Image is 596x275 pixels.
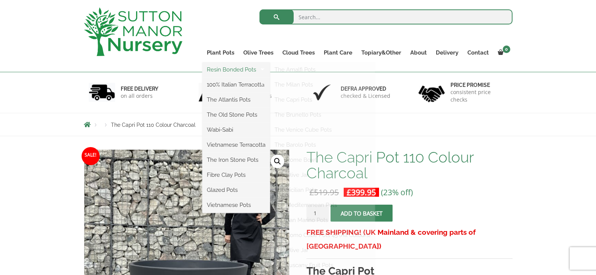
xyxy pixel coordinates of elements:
a: Vietnamese Terracotta [202,139,270,150]
a: Plant Pots [202,47,239,58]
a: Olive Trees [239,47,278,58]
a: Glazed Pots [202,184,270,196]
a: Contact [463,47,493,58]
a: The Sicilian Pots [270,184,375,196]
a: The Venice Cube Pots [270,124,375,135]
a: Cloud Trees [278,47,319,58]
a: The Mediterranean Pots [270,199,375,211]
img: logo [84,8,182,56]
a: About [406,47,431,58]
a: The Como Cube Pots 45 (All Colours) [270,229,375,241]
span: 0 [503,46,510,53]
a: The Milan Pots [270,79,375,90]
a: The Rome Bowl [270,154,375,166]
a: The Atlantis Pots [202,94,270,105]
p: on all orders [121,92,158,100]
a: Topiary&Other [357,47,406,58]
span: (23% off) [381,187,413,198]
img: 4.jpg [419,81,445,104]
a: The Tuscany Fruit Pots [270,260,375,271]
a: View full-screen image gallery [271,155,284,168]
img: 1.jpg [89,83,115,102]
p: consistent price checks [450,88,508,103]
a: 0 [493,47,513,58]
h3: FREE SHIPPING! (UK Mainland & covering parts of [GEOGRAPHIC_DATA]) [306,225,512,253]
a: The Brunello Pots [270,109,375,120]
nav: Breadcrumbs [84,122,513,128]
a: 100% Italian Terracotta [202,79,270,90]
span: Sale! [82,147,100,165]
h6: FREE DELIVERY [121,85,158,92]
a: The Olive Jar [270,169,375,181]
a: The Barolo Pots [270,139,375,150]
input: Search... [259,9,513,24]
a: The Old Stone Pots [202,109,270,120]
a: Wabi-Sabi [202,124,270,135]
a: The San Marino Pots [270,214,375,226]
span: The Capri Pot 110 Colour Charcoal [111,122,196,128]
a: The Capri Pots [270,94,375,105]
h6: Price promise [450,82,508,88]
a: Plant Care [319,47,357,58]
a: Vietnamese Pots [202,199,270,211]
a: The Amalfi Pots [270,64,375,75]
a: Delivery [431,47,463,58]
a: The Olive Jar [270,245,375,256]
a: Fibre Clay Pots [202,169,270,181]
a: The Iron Stone Pots [202,154,270,166]
img: 2.jpg [199,83,225,102]
a: Resin Bonded Pots [202,64,270,75]
h1: The Capri Pot 110 Colour Charcoal [306,149,512,181]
